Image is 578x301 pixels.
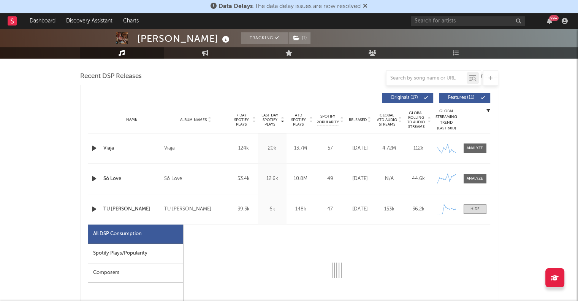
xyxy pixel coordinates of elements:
span: Dismiss [363,3,367,10]
div: TU [PERSON_NAME] [164,205,211,214]
button: (1) [289,32,310,44]
div: 53.4k [231,175,256,183]
div: All DSP Consumption [93,229,142,239]
div: 44.6k [406,175,431,183]
div: 47 [317,205,344,213]
a: Viaja [103,145,160,152]
span: Spotify Popularity [317,114,339,125]
div: Composers [88,263,183,283]
div: 13.7M [288,145,313,152]
a: Discovery Assistant [61,13,118,29]
div: Global Streaming Trend (Last 60D) [435,108,458,131]
div: 124k [231,145,256,152]
div: N/A [377,175,402,183]
span: ATD Spotify Plays [288,113,309,127]
div: [DATE] [347,205,373,213]
button: Features(11) [439,93,490,103]
div: [DATE] [347,175,373,183]
span: Features ( 11 ) [444,96,479,100]
span: Data Delays [219,3,253,10]
div: 57 [317,145,344,152]
a: TU [PERSON_NAME] [103,205,160,213]
span: Originals ( 17 ) [387,96,422,100]
div: Spotify Plays/Popularity [88,244,183,263]
div: 49 [317,175,344,183]
span: Last Day Spotify Plays [260,113,280,127]
div: [DATE] [347,145,373,152]
div: Viaja [164,144,175,153]
div: 12.6k [260,175,285,183]
input: Search by song name or URL [386,75,467,81]
div: 112k [406,145,431,152]
div: Name [103,117,160,123]
div: 10.8M [288,175,313,183]
div: Só Love [164,174,182,183]
span: 7 Day Spotify Plays [231,113,252,127]
button: 99+ [547,18,552,24]
span: Album Names [180,118,207,122]
span: Global ATD Audio Streams [377,113,397,127]
a: Dashboard [24,13,61,29]
span: Released [349,118,367,122]
div: 4.72M [377,145,402,152]
div: 39.3k [231,205,256,213]
button: Originals(17) [382,93,433,103]
div: [PERSON_NAME] [137,32,231,45]
div: 20k [260,145,285,152]
div: 36.2k [406,205,431,213]
button: Tracking [241,32,288,44]
div: 153k [377,205,402,213]
span: ( 1 ) [288,32,311,44]
a: Só Love [103,175,160,183]
a: Charts [118,13,144,29]
span: Global Rolling 7D Audio Streams [406,111,427,129]
div: All DSP Consumption [88,225,183,244]
input: Search for artists [411,16,525,26]
div: 99 + [549,15,559,21]
div: 148k [288,205,313,213]
span: : The data delay issues are now resolved [219,3,361,10]
div: 6k [260,205,285,213]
